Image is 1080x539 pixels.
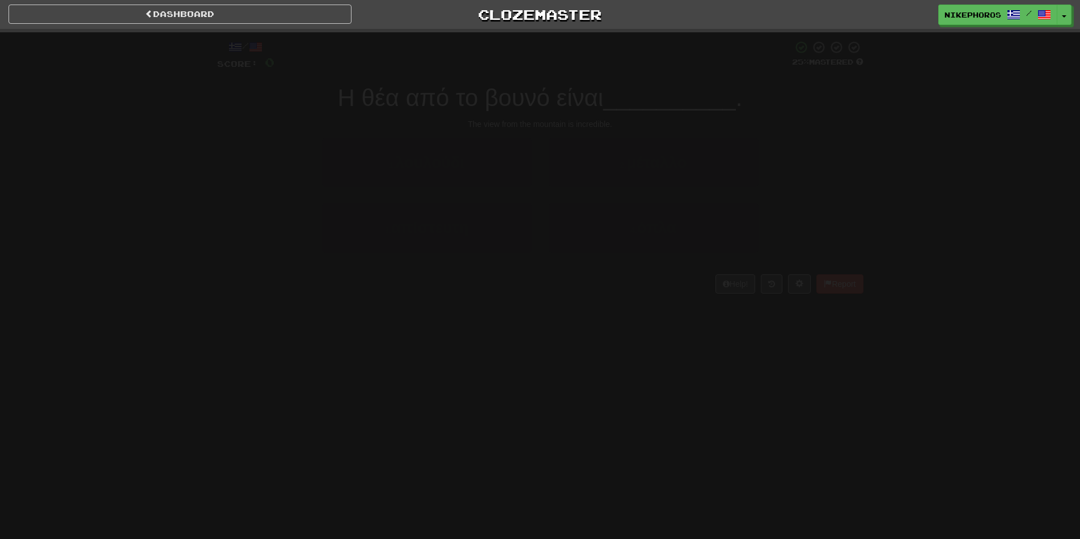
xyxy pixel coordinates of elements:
span: λουλούδι [395,154,464,171]
button: Help! [715,274,756,294]
button: Round history (alt+y) [761,274,782,294]
a: Clozemaster [369,5,711,24]
span: / [1026,9,1032,17]
button: 4.όπλα [549,203,759,252]
span: απίστευτη [391,219,469,236]
button: 3.απίστευτη [322,203,532,252]
span: __________ [603,84,736,111]
span: . [736,84,743,111]
a: Nikephoros / [938,5,1057,25]
span: 25 % [792,57,809,66]
small: 3 . [384,226,391,235]
div: / [217,40,274,54]
button: 2.μέταλλο [549,138,759,187]
button: Report [816,274,863,294]
span: Η θέα από το βουνό είναι [338,84,604,111]
span: 0 [265,55,274,69]
a: Dashboard [9,5,351,24]
span: 0 [342,30,351,44]
button: 1.λουλούδι [322,138,532,187]
span: όπλα [637,219,676,236]
span: 0 [585,30,595,44]
small: 4 . [630,226,637,235]
div: The view from the mountain is incredible. [217,118,863,130]
small: 2 . [620,160,626,169]
span: Nikephoros [945,10,1001,20]
span: μέταλλο [626,154,687,171]
span: Score: [217,59,258,69]
div: Mastered [792,57,863,67]
span: 10 [797,30,816,44]
small: 1 . [389,160,396,169]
